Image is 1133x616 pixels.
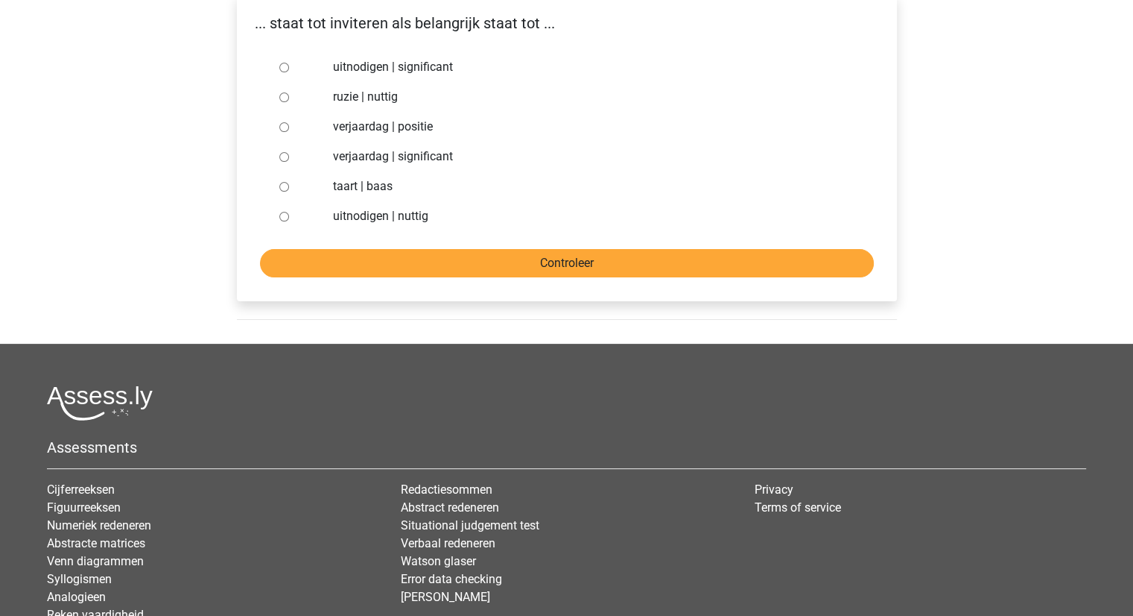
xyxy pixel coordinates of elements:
a: Verbaal redeneren [401,536,495,550]
img: Assessly logo [47,386,153,421]
a: Abstracte matrices [47,536,145,550]
a: Watson glaser [401,554,476,568]
a: Situational judgement test [401,518,539,532]
p: ... staat tot inviteren als belangrijk staat tot ... [249,12,885,34]
a: Figuurreeksen [47,500,121,515]
a: Redactiesommen [401,483,492,497]
a: Analogieen [47,590,106,604]
a: Venn diagrammen [47,554,144,568]
a: Error data checking [401,572,502,586]
label: verjaardag | positie [333,118,848,136]
label: taart | baas [333,177,848,195]
a: Abstract redeneren [401,500,499,515]
label: uitnodigen | nuttig [333,207,848,225]
a: Terms of service [755,500,841,515]
label: uitnodigen | significant [333,58,848,76]
a: Numeriek redeneren [47,518,151,532]
label: verjaardag | significant [333,148,848,166]
input: Controleer [260,249,874,277]
h5: Assessments [47,439,1086,456]
a: Cijferreeksen [47,483,115,497]
label: ruzie | nuttig [333,88,848,106]
a: Privacy [755,483,793,497]
a: Syllogismen [47,572,112,586]
a: [PERSON_NAME] [401,590,490,604]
